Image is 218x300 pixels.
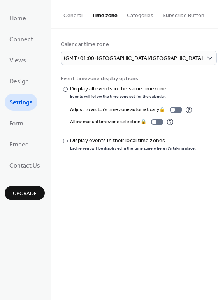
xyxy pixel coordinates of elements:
[5,136,33,153] a: Embed
[5,186,45,200] button: Upgrade
[70,137,194,145] div: Display events in their local time zones
[9,55,26,67] span: Views
[5,94,37,111] a: Settings
[70,146,196,151] div: Each event will be displayed in the time zone where it's taking place.
[64,53,203,64] span: (GMT+01:00) [GEOGRAPHIC_DATA]/[GEOGRAPHIC_DATA]
[5,51,31,69] a: Views
[61,41,207,49] div: Calendar time zone
[70,94,168,99] div: Events will follow the time zone set for the calendar.
[5,72,33,90] a: Design
[5,115,28,132] a: Form
[9,118,23,130] span: Form
[9,160,40,172] span: Contact Us
[9,12,26,25] span: Home
[5,30,38,48] a: Connect
[13,190,37,198] span: Upgrade
[61,75,207,83] div: Event timezone display options
[5,9,31,26] a: Home
[9,97,33,109] span: Settings
[9,34,33,46] span: Connect
[5,157,45,174] a: Contact Us
[9,139,29,151] span: Embed
[70,85,167,93] div: Display all events in the same timezone
[9,76,29,88] span: Design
